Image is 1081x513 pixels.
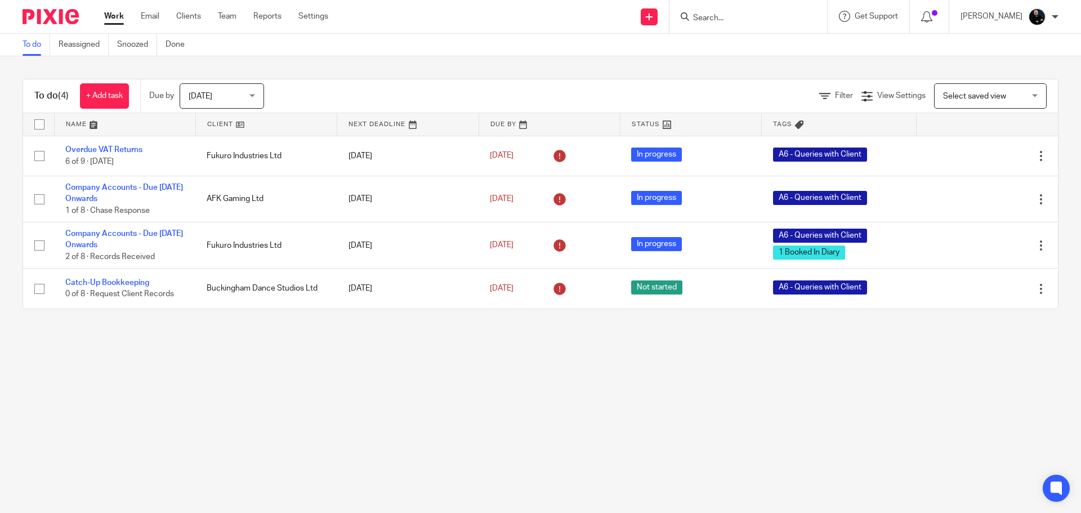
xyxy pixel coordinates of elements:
[773,229,867,243] span: A6 - Queries with Client
[65,146,142,154] a: Overdue VAT Returns
[166,34,193,56] a: Done
[117,34,157,56] a: Snoozed
[104,11,124,22] a: Work
[943,92,1006,100] span: Select saved view
[631,280,682,295] span: Not started
[195,222,337,269] td: Fukuro Industries Ltd
[149,90,174,101] p: Due by
[631,237,682,251] span: In progress
[218,11,236,22] a: Team
[65,158,114,166] span: 6 of 9 · [DATE]
[34,90,69,102] h1: To do
[773,280,867,295] span: A6 - Queries with Client
[337,136,479,176] td: [DATE]
[65,184,183,203] a: Company Accounts - Due [DATE] Onwards
[490,284,513,292] span: [DATE]
[337,269,479,309] td: [DATE]
[692,14,793,24] input: Search
[23,9,79,24] img: Pixie
[855,12,898,20] span: Get Support
[631,148,682,162] span: In progress
[65,279,149,287] a: Catch-Up Bookkeeping
[80,83,129,109] a: + Add task
[1028,8,1046,26] img: Headshots%20accounting4everything_Poppy%20Jakes%20Photography-2203.jpg
[65,207,150,215] span: 1 of 8 · Chase Response
[23,34,50,56] a: To do
[961,11,1022,22] p: [PERSON_NAME]
[773,121,792,127] span: Tags
[337,176,479,222] td: [DATE]
[490,242,513,249] span: [DATE]
[65,230,183,249] a: Company Accounts - Due [DATE] Onwards
[189,92,212,100] span: [DATE]
[59,34,109,56] a: Reassigned
[835,92,853,100] span: Filter
[773,191,867,205] span: A6 - Queries with Client
[195,136,337,176] td: Fukuro Industries Ltd
[195,269,337,309] td: Buckingham Dance Studios Ltd
[337,222,479,269] td: [DATE]
[298,11,328,22] a: Settings
[490,195,513,203] span: [DATE]
[773,148,867,162] span: A6 - Queries with Client
[195,176,337,222] td: AFK Gaming Ltd
[253,11,282,22] a: Reports
[58,91,69,100] span: (4)
[65,253,155,261] span: 2 of 8 · Records Received
[176,11,201,22] a: Clients
[65,291,174,298] span: 0 of 8 · Request Client Records
[490,152,513,160] span: [DATE]
[631,191,682,205] span: In progress
[877,92,926,100] span: View Settings
[141,11,159,22] a: Email
[773,246,845,260] span: 1 Booked In Diary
